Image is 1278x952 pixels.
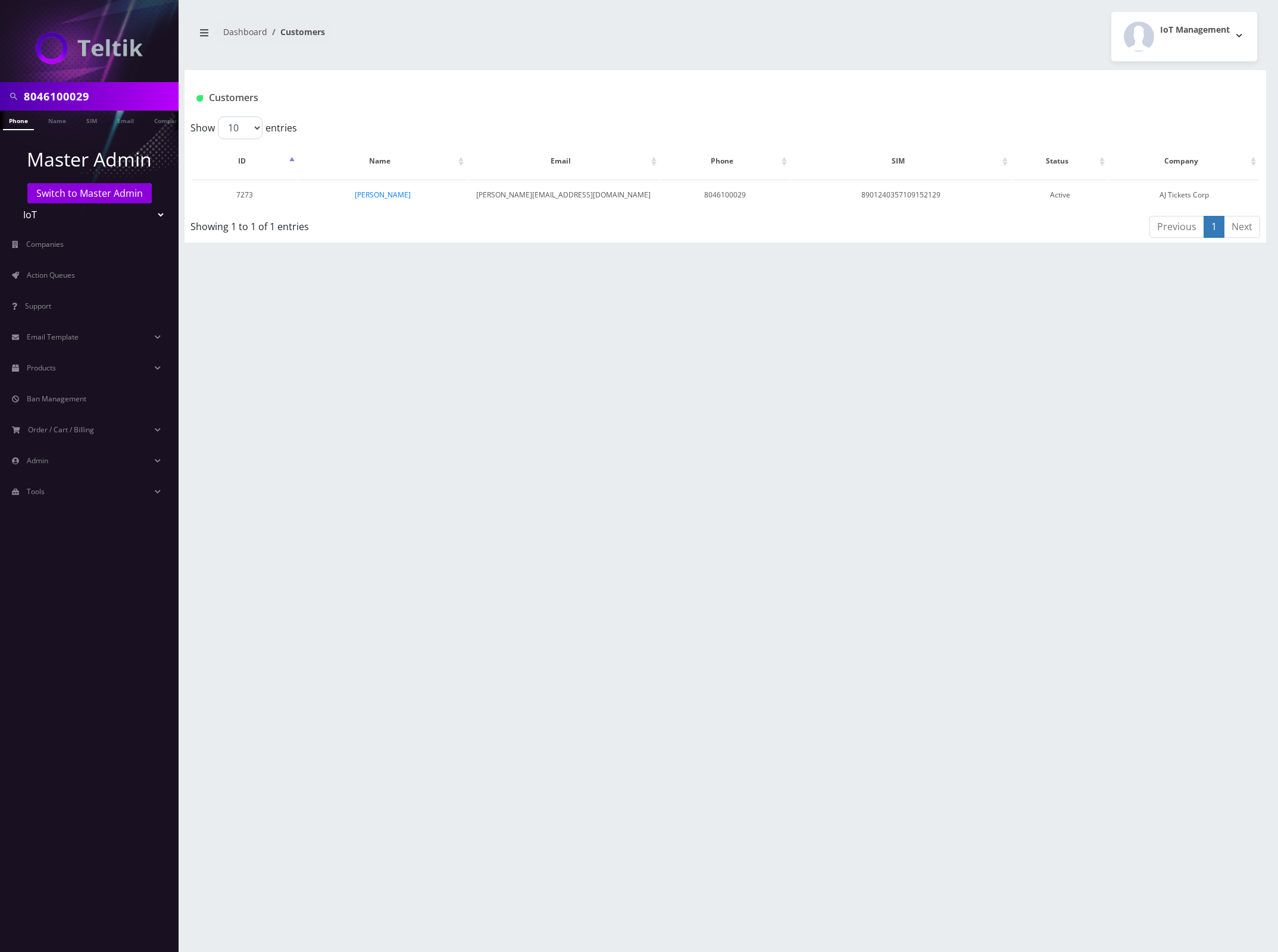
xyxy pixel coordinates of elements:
td: Active [1012,180,1108,210]
th: ID: activate to sort column descending [192,144,298,178]
th: Company: activate to sort column ascending [1109,144,1259,178]
span: Admin [27,455,48,466]
span: Email Template [27,332,79,342]
span: Order / Cart / Billing [28,425,94,435]
div: Showing 1 to 1 of 1 entries [190,215,627,234]
a: Phone [3,111,34,130]
h1: Customers [196,92,1075,103]
span: Companies [26,239,64,249]
a: Previous [1149,216,1204,238]
a: [PERSON_NAME] [355,190,411,200]
td: 8046100029 [661,180,790,210]
span: Products [27,363,56,373]
button: IoT Management [1111,12,1257,61]
td: 8901240357109152129 [791,180,1011,210]
span: Tools [27,486,45,497]
td: 7273 [192,180,298,210]
th: Name: activate to sort column ascending [299,144,467,178]
a: Dashboard [223,26,267,37]
h2: IoT Management [1160,25,1230,35]
a: Name [42,111,72,129]
input: Search in Company [24,85,176,108]
a: Email [111,111,140,129]
a: 1 [1204,216,1224,238]
span: Support [25,301,51,311]
select: Showentries [218,117,263,139]
th: SIM: activate to sort column ascending [791,144,1011,178]
img: IoT [36,32,143,64]
a: SIM [80,111,103,129]
span: Ban Management [27,394,86,404]
td: [PERSON_NAME][EMAIL_ADDRESS][DOMAIN_NAME] [468,180,660,210]
th: Status: activate to sort column ascending [1012,144,1108,178]
li: Customers [267,26,325,38]
label: Show entries [190,117,297,139]
span: Action Queues [27,270,75,280]
a: Next [1224,216,1260,238]
a: Company [148,111,188,129]
th: Email: activate to sort column ascending [468,144,660,178]
a: Switch to Master Admin [27,183,152,203]
th: Phone: activate to sort column ascending [661,144,790,178]
nav: breadcrumb [193,20,717,54]
td: AJ Tickets Corp [1109,180,1259,210]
